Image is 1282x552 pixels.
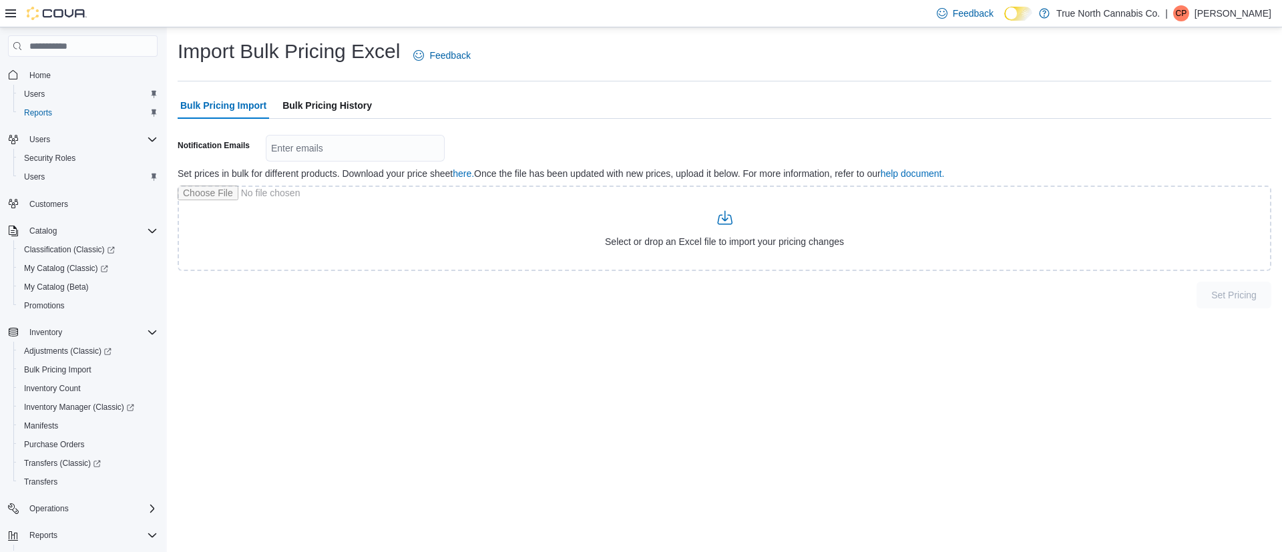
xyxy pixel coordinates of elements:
a: Classification (Classic) [13,240,163,259]
a: Promotions [19,298,70,314]
span: Home [29,70,51,81]
a: Reports [19,105,57,121]
span: Purchase Orders [24,439,85,450]
span: My Catalog (Beta) [19,279,158,295]
span: Users [29,134,50,145]
a: help document. [881,168,945,179]
span: Users [24,172,45,182]
button: Inventory Count [13,379,163,398]
span: Manifests [19,418,158,434]
span: My Catalog (Classic) [19,260,158,276]
span: Bulk Pricing History [282,92,372,119]
a: Security Roles [19,150,81,166]
a: My Catalog (Classic) [19,260,114,276]
span: Bulk Pricing Import [180,92,266,119]
p: True North Cannabis Co. [1056,5,1160,21]
a: Feedback [408,42,475,69]
span: Adjustments (Classic) [19,343,158,359]
span: Operations [24,501,158,517]
span: Feedback [953,7,994,20]
span: Users [19,86,158,102]
span: CP [1176,5,1187,21]
span: Inventory Count [19,380,158,396]
a: Transfers (Classic) [13,454,163,473]
img: Cova [27,7,87,20]
span: Inventory [29,327,62,338]
button: My Catalog (Beta) [13,278,163,296]
h1: Import Bulk Pricing Excel [178,38,400,65]
span: Reports [29,530,57,541]
button: Catalog [3,222,163,240]
span: Reports [24,527,158,543]
a: Users [19,86,50,102]
a: Customers [24,196,73,212]
button: Users [13,168,163,186]
a: Purchase Orders [19,437,90,453]
nav: Complex example [8,59,158,551]
button: Manifests [13,417,163,435]
p: [PERSON_NAME] [1195,5,1271,21]
span: Set Pricing [1211,288,1257,302]
a: My Catalog (Classic) [13,259,163,278]
a: Transfers [19,474,63,490]
span: Inventory [24,324,158,340]
span: Promotions [19,298,158,314]
a: Inventory Manager (Classic) [13,398,163,417]
span: Customers [24,196,158,212]
span: Feedback [429,49,470,62]
p: Set prices in bulk for different products. Download your price sheet Once the file has been updat... [178,168,1271,179]
a: Manifests [19,418,63,434]
a: Bulk Pricing Import [19,362,97,378]
span: Reports [19,105,158,121]
span: Users [24,89,45,99]
div: Charmella Penchuk [1173,5,1189,21]
span: Purchase Orders [19,437,158,453]
span: Inventory Count [24,383,81,394]
button: Reports [24,527,63,543]
span: Transfers [19,474,158,490]
a: here. [453,168,474,179]
span: Home [24,66,158,83]
span: Catalog [29,226,57,236]
span: Security Roles [19,150,158,166]
button: Reports [3,526,163,545]
input: Dark Mode [1004,7,1032,21]
button: Operations [24,501,74,517]
span: Transfers (Classic) [24,458,101,469]
button: Catalog [24,223,62,239]
a: Adjustments (Classic) [19,343,117,359]
span: Bulk Pricing Import [19,362,158,378]
button: Home [3,65,163,84]
button: Users [24,131,55,148]
span: Users [19,169,158,185]
span: Inventory Manager (Classic) [24,402,134,412]
label: Notification Emails [178,140,250,151]
span: Classification (Classic) [24,244,115,255]
span: Transfers [24,477,57,487]
span: Bulk Pricing Import [24,364,91,375]
button: Transfers [13,473,163,491]
button: Set Pricing [1197,282,1271,308]
button: Inventory [24,324,67,340]
button: Promotions [13,296,163,315]
span: Promotions [24,300,65,311]
button: Users [13,85,163,103]
button: Inventory [3,323,163,342]
span: Reports [24,107,52,118]
button: Reports [13,103,163,122]
span: Customers [29,199,68,210]
span: Security Roles [24,153,75,164]
span: Operations [29,503,69,514]
a: Inventory Count [19,380,86,396]
span: Adjustments (Classic) [24,346,112,356]
button: Bulk Pricing Import [13,360,163,379]
span: My Catalog (Classic) [24,263,108,274]
a: Adjustments (Classic) [13,342,163,360]
span: Transfers (Classic) [19,455,158,471]
span: Inventory Manager (Classic) [19,399,158,415]
button: Operations [3,499,163,518]
a: My Catalog (Beta) [19,279,94,295]
a: Inventory Manager (Classic) [19,399,140,415]
button: Customers [3,194,163,214]
span: My Catalog (Beta) [24,282,89,292]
